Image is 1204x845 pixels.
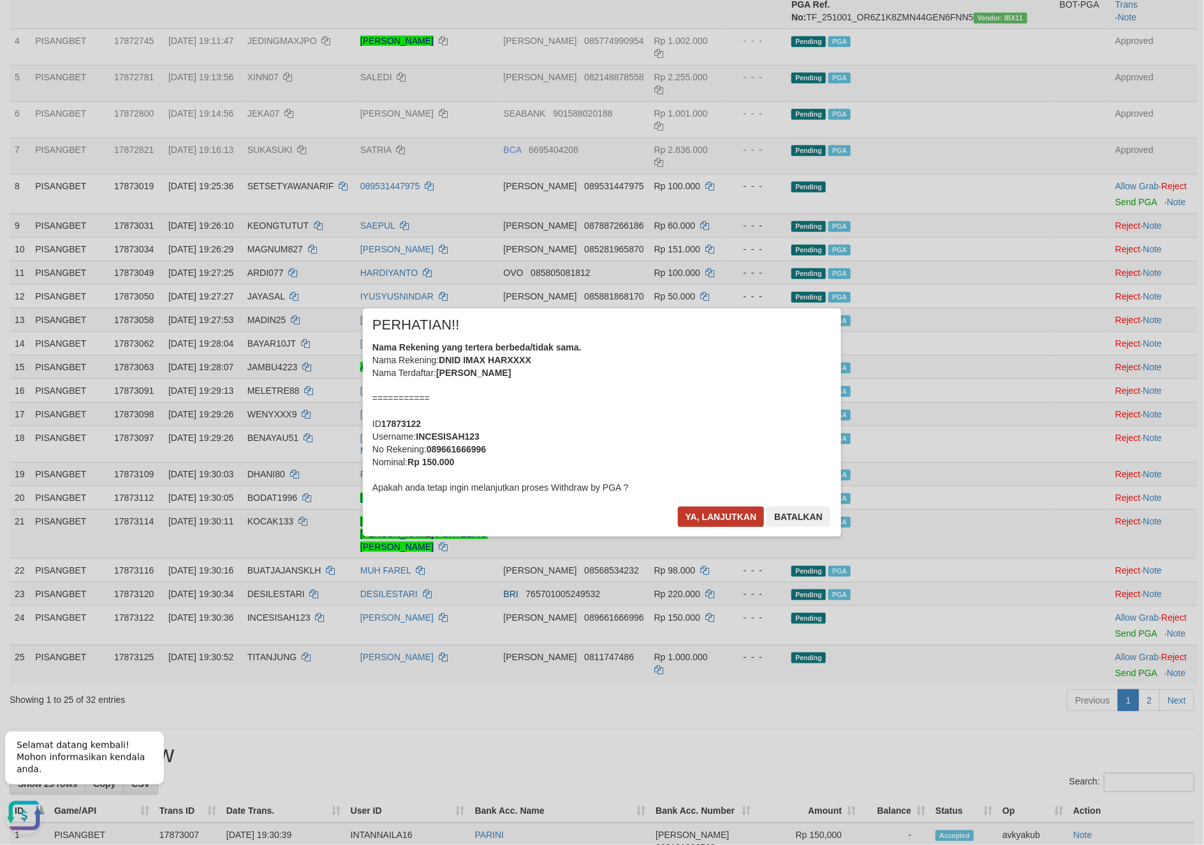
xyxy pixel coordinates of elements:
[427,444,486,454] b: 089661666996
[372,342,582,352] b: Nama Rekening yang tertera berbeda/tidak sama.
[372,319,460,331] span: PERHATIAN!!
[381,419,421,429] b: 17873122
[5,68,43,106] button: Open LiveChat chat widget
[17,11,145,46] span: Selamat datang kembali! Mohon informasikan kendala anda.
[436,368,511,378] b: [PERSON_NAME]
[372,341,832,494] div: Nama Rekening: Nama Terdaftar: =========== ID Username: No Rekening: Nominal: Apakah anda tetap i...
[416,431,480,442] b: INCESISAH123
[407,457,454,467] b: Rp 150.000
[767,507,830,527] button: Batalkan
[439,355,531,365] b: DNID IMAX HARXXXX
[678,507,765,527] button: Ya, lanjutkan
